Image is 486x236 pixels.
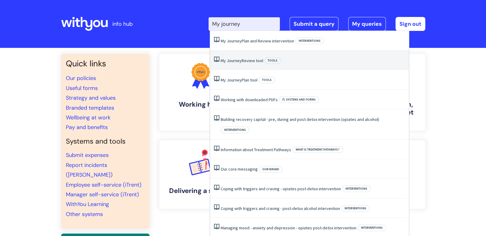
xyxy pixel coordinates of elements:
[66,75,96,82] a: Our policies
[292,146,343,153] span: What is Treatment Pathways?
[348,17,386,31] a: My queries
[66,104,114,111] a: Branded templates
[66,161,113,178] a: Report incidents ([PERSON_NAME])
[164,187,237,195] h4: Delivering a service
[221,147,291,152] a: Information about Treatment Pathways
[221,38,226,44] span: My
[259,166,283,173] span: Our brand
[66,201,109,208] a: WithYou Learning
[264,57,281,64] span: Tools
[164,101,237,108] h4: Working here
[221,225,356,231] a: Managing mood - anxiety and depression - opiates post-detox intervention
[227,38,242,44] span: Journey
[66,151,109,159] a: Submit expenses
[396,17,425,31] a: Sign out
[209,17,280,31] input: Search
[221,38,294,44] a: My JourneyPlan and Review intervention
[227,58,242,63] span: Journey
[66,137,145,146] h4: Systems and tools
[66,211,103,218] a: Other systems
[112,19,133,29] p: info hub
[221,77,257,83] a: My JourneyPlan tool
[66,94,116,101] a: Strategy and values
[159,54,242,131] a: Working here
[290,17,338,31] a: Submit a query
[221,58,226,63] span: My
[221,58,263,63] a: My JourneyReview tool
[221,166,258,172] a: Our core messaging
[259,77,275,83] span: Tools
[221,97,278,102] a: Working with downloaded PDFs
[227,77,242,83] span: Journey
[295,38,324,44] span: Interventions
[66,124,108,131] a: Pay and benefits
[221,77,226,83] span: My
[221,186,341,191] a: Coping with triggers and craving - opiates post-detox intervention
[209,17,425,31] div: | -
[66,59,145,68] h3: Quick links
[159,140,242,209] a: Delivering a service
[66,181,141,188] a: Employee self-service (iTrent)
[341,205,370,212] span: Interventions
[279,96,319,103] span: IT, systems and forms
[221,127,249,133] span: Interventions
[66,85,98,92] a: Useful forms
[221,206,340,211] a: Coping with triggers and craving - post-detox alcohol intervention
[342,185,371,192] span: Interventions
[221,117,379,122] a: Building recovery capital - pre, during and post detox intervention (opiates and alcohol)
[358,224,386,231] span: Interventions
[66,191,139,198] a: Manager self-service (iTrent)
[66,114,110,121] a: Wellbeing at work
